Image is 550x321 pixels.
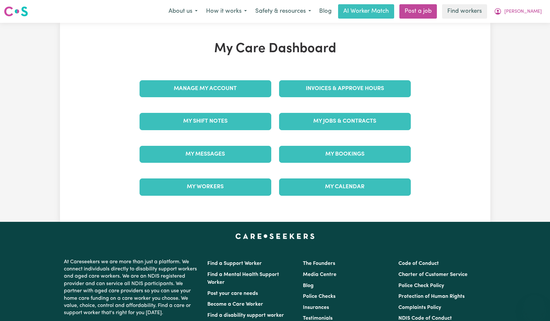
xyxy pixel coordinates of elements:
a: Media Centre [303,272,336,277]
button: About us [164,5,202,18]
a: Police Checks [303,294,335,299]
a: My Messages [140,146,271,163]
iframe: Button to launch messaging window [524,295,545,316]
a: Find a Support Worker [207,261,262,266]
a: Protection of Human Rights [398,294,465,299]
a: Charter of Customer Service [398,272,468,277]
a: My Calendar [279,178,411,195]
a: Manage My Account [140,80,271,97]
a: Blog [303,283,314,288]
a: Become a Care Worker [207,302,263,307]
a: Testimonials [303,316,333,321]
a: Police Check Policy [398,283,444,288]
a: The Founders [303,261,335,266]
button: Safety & resources [251,5,315,18]
a: Careseekers home page [235,234,315,239]
span: [PERSON_NAME] [504,8,542,15]
a: AI Worker Match [338,4,394,19]
a: My Bookings [279,146,411,163]
a: Invoices & Approve Hours [279,80,411,97]
a: Post your care needs [207,291,258,296]
button: How it works [202,5,251,18]
a: Careseekers logo [4,4,28,19]
h1: My Care Dashboard [136,41,415,57]
a: My Jobs & Contracts [279,113,411,130]
a: Find a disability support worker [207,313,284,318]
a: My Shift Notes [140,113,271,130]
button: My Account [490,5,546,18]
a: Find workers [442,4,487,19]
a: Find a Mental Health Support Worker [207,272,279,285]
a: Blog [315,4,335,19]
a: NDIS Code of Conduct [398,316,452,321]
a: Complaints Policy [398,305,441,310]
a: Code of Conduct [398,261,439,266]
img: Careseekers logo [4,6,28,17]
p: At Careseekers we are more than just a platform. We connect individuals directly to disability su... [64,256,200,319]
a: Post a job [399,4,437,19]
a: My Workers [140,178,271,195]
a: Insurances [303,305,329,310]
